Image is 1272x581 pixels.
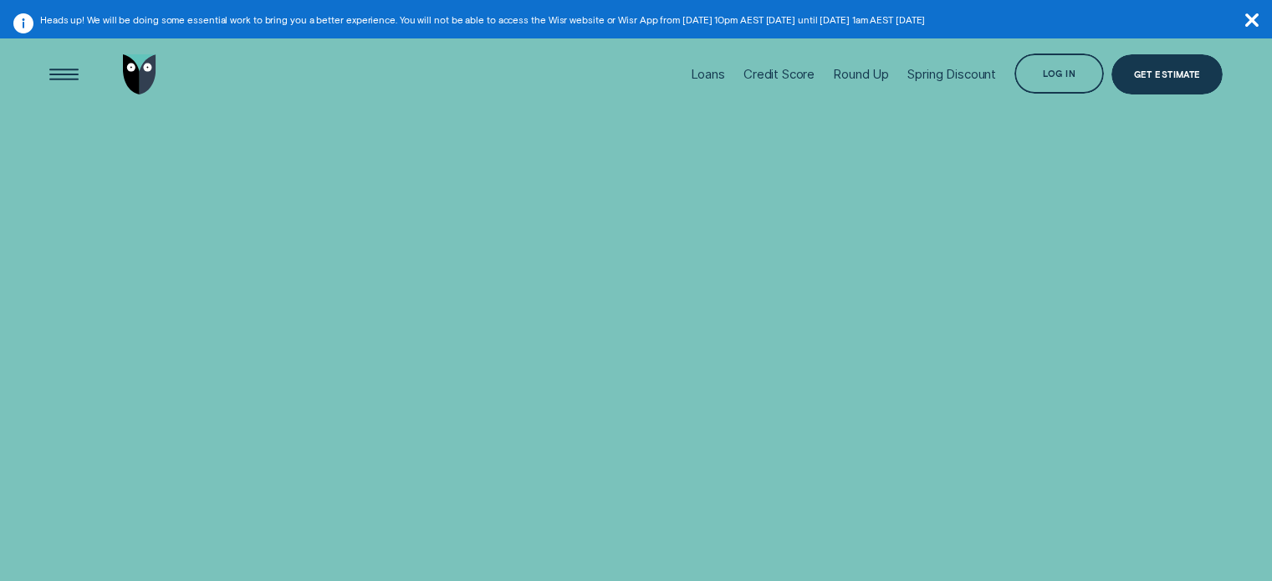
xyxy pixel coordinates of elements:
button: Open Menu [43,54,84,94]
div: Loans [691,66,725,82]
div: Spring Discount [907,66,996,82]
a: Spring Discount [907,30,996,120]
a: Loans [691,30,725,120]
div: Credit Score [743,66,815,82]
div: Round Up [833,66,889,82]
a: Get Estimate [1111,54,1223,94]
a: Round Up [833,30,889,120]
img: Wisr [123,54,156,94]
a: Go to home page [120,30,160,120]
a: Credit Score [743,30,815,120]
button: Log in [1014,54,1104,94]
